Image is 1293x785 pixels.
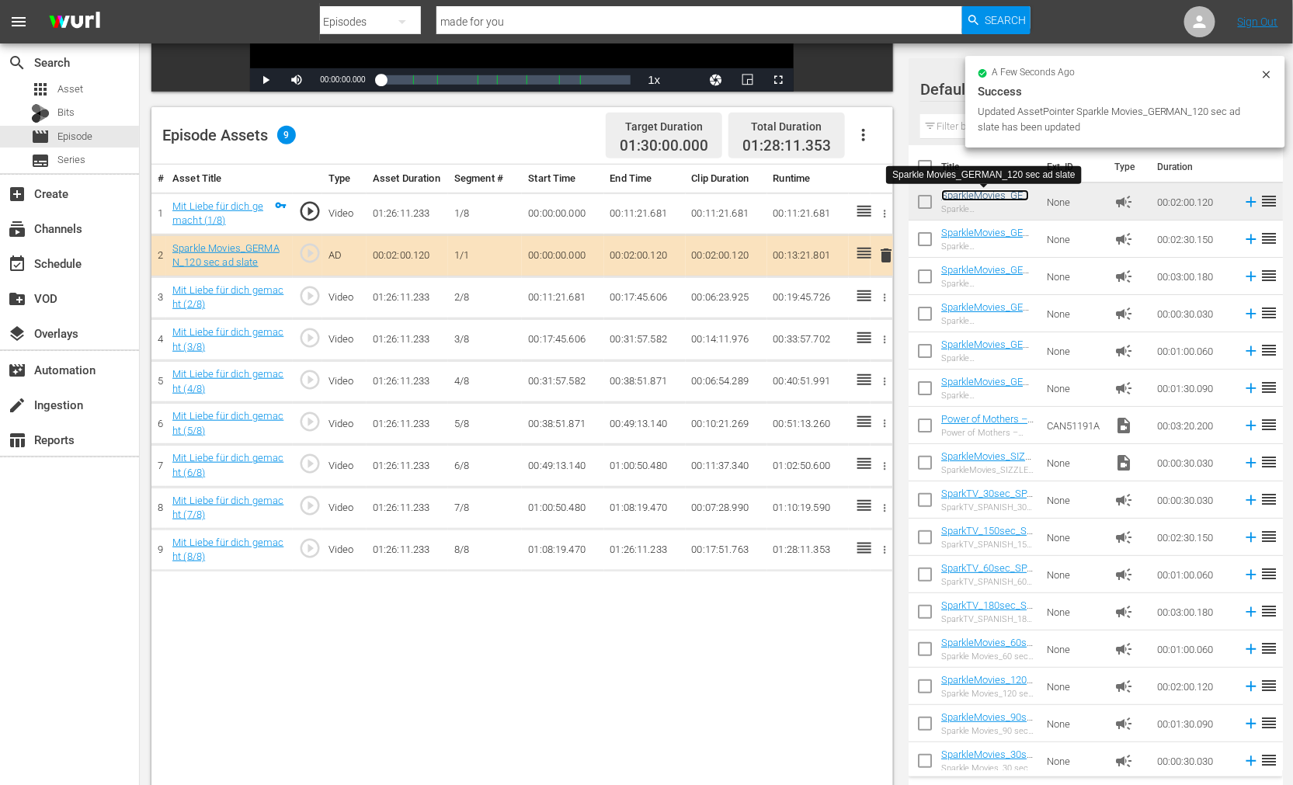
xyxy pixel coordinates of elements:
[522,319,603,361] td: 00:17:45.606
[941,562,1033,585] a: SparkTV_60sec_SPANISH
[448,487,522,529] td: 7/8
[322,165,367,193] th: Type
[1260,229,1278,248] span: reorder
[172,537,283,563] a: Mit Liebe für dich gemacht (8/8)
[1151,332,1236,370] td: 00:01:00.060
[1243,454,1260,471] svg: Add to Episode
[1243,678,1260,695] svg: Add to Episode
[522,276,603,318] td: 00:11:21.681
[941,637,1033,660] a: SparkleMovies_60sec
[1041,183,1108,221] td: None
[877,246,895,265] span: delete
[1243,603,1260,620] svg: Add to Episode
[604,165,686,193] th: End Time
[1041,742,1108,780] td: None
[448,361,522,403] td: 4/8
[172,410,283,436] a: Mit Liebe für dich gemacht (5/8)
[162,126,296,144] div: Episode Assets
[1151,407,1236,444] td: 00:03:20.200
[941,264,1029,287] a: SparkleMovies_GERMAN_180sec
[1105,145,1148,189] th: Type
[1114,379,1133,398] span: Ad
[1114,342,1133,360] span: Ad
[299,284,322,307] span: play_circle_outline
[1151,668,1236,705] td: 00:02:00.120
[877,245,895,267] button: delete
[1114,640,1133,658] span: Ad
[941,711,1033,735] a: SparkleMovies_90sec
[1260,676,1278,695] span: reorder
[367,165,448,193] th: Asset Duration
[941,614,1034,624] div: SparkTV_SPANISH_180 sec ad slate
[941,339,1029,362] a: SparkleMovies_GERMAN_60sec
[448,234,522,276] td: 1/1
[8,255,26,273] span: Schedule
[1243,305,1260,322] svg: Add to Episode
[172,368,283,394] a: Mit Liebe für dich gemacht (4/8)
[322,361,367,403] td: Video
[941,726,1034,736] div: Sparkle Movies_90 sec ad slate
[8,290,26,308] span: VOD
[322,234,367,276] td: AD
[322,319,367,361] td: Video
[941,651,1034,662] div: Sparkle Movies_60 sec ad slate
[941,749,1033,772] a: SparkleMovies_30sec
[448,445,522,487] td: 6/8
[448,193,522,234] td: 1/8
[322,529,367,571] td: Video
[367,193,448,234] td: 01:26:11.233
[767,445,849,487] td: 01:02:50.600
[686,165,767,193] th: Clip Duration
[1243,193,1260,210] svg: Add to Episode
[686,445,767,487] td: 00:11:37.340
[1148,145,1241,189] th: Duration
[604,445,686,487] td: 01:00:50.480
[8,431,26,450] span: Reports
[322,276,367,318] td: Video
[320,75,365,84] span: 00:00:00.000
[522,361,603,403] td: 00:31:57.582
[604,487,686,529] td: 01:08:19.470
[1114,304,1133,323] span: Ad
[941,450,1034,485] a: SparkleMovies_SIZZLE_30sec_ENGLISH_VIDEO
[8,185,26,203] span: Create
[1243,342,1260,360] svg: Add to Episode
[448,319,522,361] td: 3/8
[767,403,849,445] td: 00:51:13.260
[638,68,669,92] button: Playback Rate
[1151,593,1236,630] td: 00:03:00.180
[172,452,283,478] a: Mit Liebe für dich gemacht (6/8)
[367,319,448,361] td: 01:26:11.233
[1260,304,1278,322] span: reorder
[941,376,1029,399] a: SparkleMovies_GERMAN_90sec
[1260,415,1278,434] span: reorder
[1243,641,1260,658] svg: Add to Episode
[742,137,831,155] span: 01:28:11.353
[1243,417,1260,434] svg: Add to Episode
[281,68,312,92] button: Mute
[8,361,26,380] span: Automation
[992,67,1076,79] span: a few seconds ago
[620,116,708,137] div: Target Duration
[978,82,1273,101] div: Success
[941,599,1033,623] a: SparkTV_180sec_SPANISH
[1151,556,1236,593] td: 00:01:00.060
[367,445,448,487] td: 01:26:11.233
[37,4,112,40] img: ans4CAIJ8jUAAAAAAAAAAAAAAAAAAAAAAAAgQb4GAAAAAAAAAAAAAAAAAAAAAAAAJMjXAAAAAAAAAAAAAAAAAAAAAAAAgAT5G...
[1238,16,1278,28] a: Sign Out
[151,319,166,361] td: 4
[299,241,322,265] span: play_circle_outline
[367,276,448,318] td: 01:26:11.233
[1260,527,1278,546] span: reorder
[31,127,50,146] span: Episode
[1041,370,1108,407] td: None
[31,104,50,123] div: Bits
[1243,491,1260,509] svg: Add to Episode
[1151,221,1236,258] td: 00:02:30.150
[367,403,448,445] td: 01:26:11.233
[172,242,280,269] a: Sparkle Movies_GERMAN_120 sec ad slate
[1260,490,1278,509] span: reorder
[381,75,631,85] div: Progress Bar
[57,82,83,97] span: Asset
[1114,565,1133,584] span: Ad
